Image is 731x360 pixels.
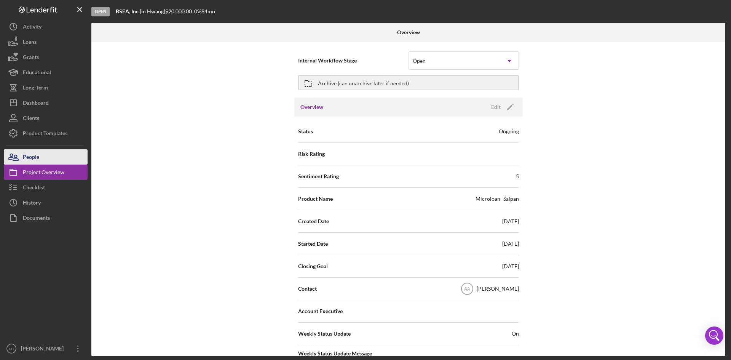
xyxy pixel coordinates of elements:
[298,307,343,315] span: Account Executive
[116,8,140,14] b: BSEA, Inc.
[300,103,323,111] h3: Overview
[4,34,88,50] button: Loans
[298,240,328,248] span: Started Date
[298,218,329,225] span: Created Date
[19,341,69,358] div: [PERSON_NAME]
[4,180,88,195] button: Checklist
[298,262,328,270] span: Closing Goal
[298,57,409,64] span: Internal Workflow Stage
[23,50,39,67] div: Grants
[502,262,519,270] div: [DATE]
[298,75,519,90] button: Archive (can unarchive later if needed)
[298,195,333,203] span: Product Name
[502,218,519,225] div: [DATE]
[23,195,41,212] div: History
[4,19,88,34] button: Activity
[194,8,201,14] div: 0 %
[4,50,88,65] button: Grants
[23,95,49,112] div: Dashboard
[23,65,51,82] div: Educational
[477,285,519,293] div: [PERSON_NAME]
[298,150,325,158] span: Risk Rating
[298,350,519,357] span: Weekly Status Update Message
[23,80,48,97] div: Long-Term
[298,285,317,293] span: Contact
[23,126,67,143] div: Product Templates
[23,19,41,36] div: Activity
[464,286,470,292] text: AA
[397,29,420,35] b: Overview
[516,173,519,180] div: 5
[4,110,88,126] button: Clients
[141,8,165,14] div: in Hwang |
[4,65,88,80] button: Educational
[165,8,194,14] div: $20,000.00
[4,195,88,210] button: History
[23,165,64,182] div: Project Overview
[413,58,426,64] div: Open
[298,128,313,135] span: Status
[318,76,409,90] div: Archive (can unarchive later if needed)
[512,330,519,338] span: On
[4,165,88,180] button: Project Overview
[4,341,88,356] button: FC[PERSON_NAME]
[499,128,519,135] div: Ongoing
[23,110,39,128] div: Clients
[4,210,88,226] button: Documents
[502,240,519,248] div: [DATE]
[705,326,723,345] div: Open Intercom Messenger
[476,195,519,203] div: Microloan -Saipan
[23,34,37,51] div: Loans
[4,126,88,141] button: Product Templates
[201,8,215,14] div: 84 mo
[23,210,50,227] div: Documents
[4,149,88,165] button: People
[491,101,501,113] div: Edit
[487,101,517,113] button: Edit
[116,8,141,14] div: |
[4,80,88,95] button: Long-Term
[298,173,339,180] span: Sentiment Rating
[23,180,45,197] div: Checklist
[298,330,351,338] span: Weekly Status Update
[91,7,110,16] div: Open
[23,149,39,166] div: People
[4,95,88,110] button: Dashboard
[9,347,14,351] text: FC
